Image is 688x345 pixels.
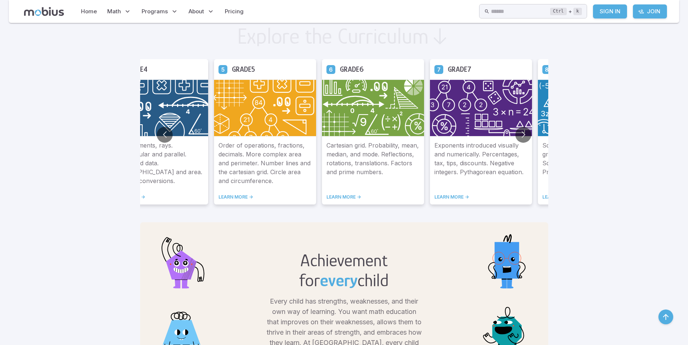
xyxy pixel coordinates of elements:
span: every [320,270,357,290]
span: Programs [142,7,168,16]
h5: Grade 6 [340,64,364,75]
a: Pricing [223,3,246,20]
a: LEARN MORE -> [542,194,636,200]
p: Scientific notation. Slope and graphing equations on graphs. Solving algebraic equations. Probabi... [542,141,636,185]
span: Math [107,7,121,16]
p: Exponents introduced visually and numerically. Percentages, tax, tips, discounts. Negative intege... [434,141,528,185]
img: Grade 8 [538,80,640,136]
button: Go to previous slide [157,127,173,143]
img: Grade 7 [430,80,532,136]
a: Grade 6 [326,65,335,74]
h2: Explore the Curriculum [237,25,429,47]
h5: Grade 4 [124,64,148,75]
img: Grade 5 [214,80,316,136]
img: pentagon.svg [152,231,211,290]
span: About [189,7,204,16]
a: LEARN MORE -> [326,194,420,200]
img: Grade 4 [106,80,208,136]
button: Go to next slide [515,127,531,143]
p: Lines, segments, rays. Perpendicular and parallel. Graphs and data. [GEOGRAPHIC_DATA] and area. U... [111,141,204,185]
a: LEARN MORE -> [434,194,528,200]
a: Join [633,4,667,18]
a: Grade 7 [434,65,443,74]
h5: Grade 5 [232,64,255,75]
h5: Grade 7 [448,64,471,75]
kbd: k [573,8,582,15]
a: LEARN MORE -> [111,194,204,200]
div: + [550,7,582,16]
a: Grade 8 [542,65,551,74]
img: rectangle.svg [477,231,536,290]
p: Order of operations, fractions, decimals. More complex area and perimeter. Number lines and the c... [218,141,312,185]
p: Cartesian grid. Probability, mean, median, and mode. Reflections, rotations, translations. Factor... [326,141,420,185]
kbd: Ctrl [550,8,567,15]
a: Home [79,3,99,20]
h2: Achievement [299,250,389,270]
a: LEARN MORE -> [218,194,312,200]
h2: for child [299,270,389,290]
img: Grade 6 [322,80,424,136]
a: Sign In [593,4,627,18]
a: Grade 5 [218,65,227,74]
